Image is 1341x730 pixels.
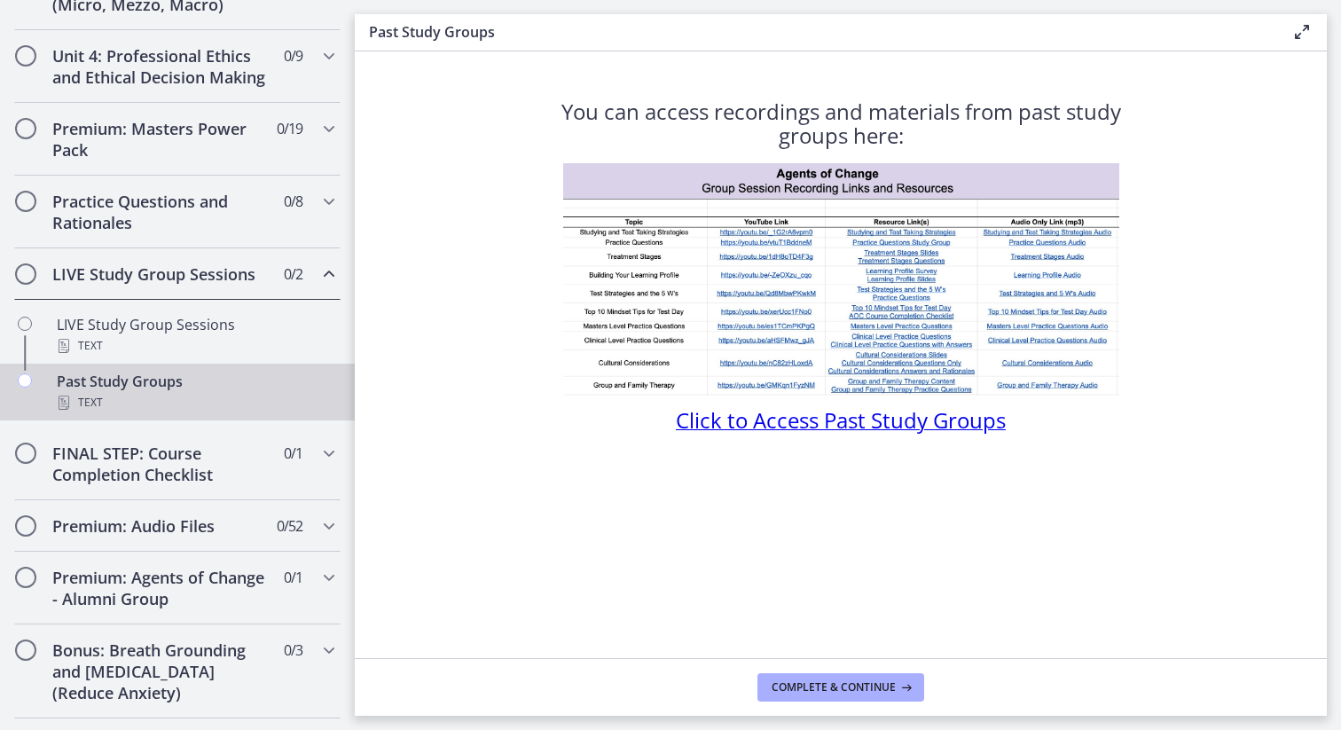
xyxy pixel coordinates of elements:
[57,335,333,357] div: Text
[52,443,269,485] h2: FINAL STEP: Course Completion Checklist
[284,263,302,285] span: 0 / 2
[52,640,269,703] h2: Bonus: Breath Grounding and [MEDICAL_DATA] (Reduce Anxiety)
[57,392,333,413] div: Text
[277,515,302,537] span: 0 / 52
[52,191,269,233] h2: Practice Questions and Rationales
[52,515,269,537] h2: Premium: Audio Files
[561,97,1121,150] span: You can access recordings and materials from past study groups here:
[284,443,302,464] span: 0 / 1
[757,673,924,702] button: Complete & continue
[57,371,333,413] div: Past Study Groups
[563,163,1119,396] img: 1734296146716.jpeg
[772,680,896,695] span: Complete & continue
[676,405,1006,435] span: Click to Access Past Study Groups
[52,118,269,161] h2: Premium: Masters Power Pack
[277,118,302,139] span: 0 / 19
[284,567,302,588] span: 0 / 1
[52,45,269,88] h2: Unit 4: Professional Ethics and Ethical Decision Making
[52,567,269,609] h2: Premium: Agents of Change - Alumni Group
[284,45,302,67] span: 0 / 9
[52,263,269,285] h2: LIVE Study Group Sessions
[284,640,302,661] span: 0 / 3
[369,21,1263,43] h3: Past Study Groups
[284,191,302,212] span: 0 / 8
[57,314,333,357] div: LIVE Study Group Sessions
[676,413,1006,433] a: Click to Access Past Study Groups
